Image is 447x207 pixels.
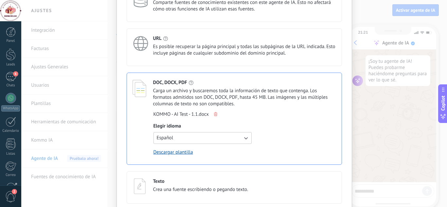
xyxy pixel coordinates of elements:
span: Español [157,135,173,141]
div: Panel [1,39,20,43]
span: 6 [13,71,18,77]
span: KOMMO - AI Test - 1.1.docx [153,111,209,118]
span: Crea una fuente escribiendo o pegando texto. [153,186,248,193]
a: Descargar plantilla [153,149,193,155]
div: Calendario [1,129,20,133]
div: Chats [1,83,20,88]
div: Leads [1,62,20,67]
h4: Texto [153,178,165,184]
span: Carga un archivo y buscaremos toda la información de texto que contenga. Los formatos admitidos s... [153,88,336,107]
span: 2 [12,189,17,194]
h4: DOC, DOCX, PDF [153,79,187,86]
button: Español [153,132,252,144]
div: Correo [1,173,20,177]
h4: URL [153,35,162,42]
div: WhatsApp [1,105,20,112]
span: Es posible recuperar la página principal y todas las subpáginas de la URL indicada. Esto incluye ... [153,43,336,57]
div: Listas [1,152,20,156]
span: Copilot [440,95,446,111]
span: Elegir idioma [153,123,181,129]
